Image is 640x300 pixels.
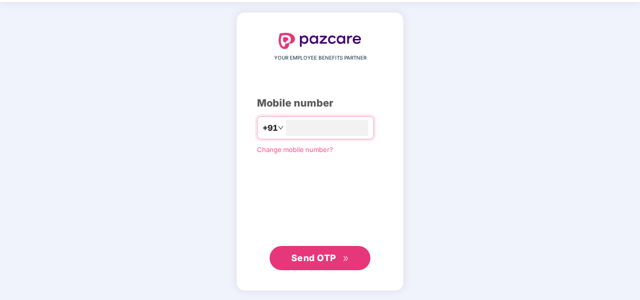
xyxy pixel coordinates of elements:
[257,95,383,111] div: Mobile number
[343,256,349,262] span: double-right
[278,125,284,131] span: down
[257,145,333,154] a: Change mobile number?
[291,253,336,263] span: Send OTP
[279,33,361,49] img: logo
[263,122,278,134] span: +91
[270,246,370,270] button: Send OTPdouble-right
[274,54,366,62] span: YOUR EMPLOYEE BENEFITS PARTNER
